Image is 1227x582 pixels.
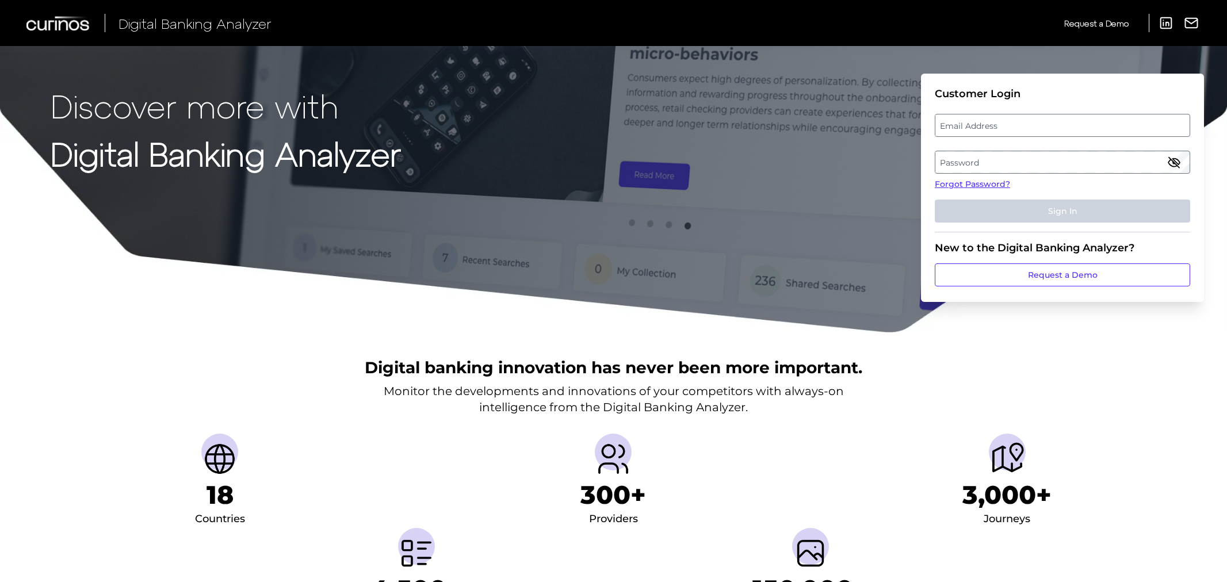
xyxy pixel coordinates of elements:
[26,16,91,30] img: Curinos
[1064,18,1129,28] span: Request a Demo
[935,115,1189,136] label: Email Address
[595,441,632,477] img: Providers
[365,357,862,378] h2: Digital banking innovation has never been more important.
[935,152,1189,173] label: Password
[398,535,435,572] img: Metrics
[962,480,1052,510] h1: 3,000+
[589,510,638,529] div: Providers
[195,510,245,529] div: Countries
[580,480,646,510] h1: 300+
[935,242,1190,254] div: New to the Digital Banking Analyzer?
[989,441,1026,477] img: Journeys
[984,510,1030,529] div: Journeys
[792,535,829,572] img: Screenshots
[51,134,401,173] strong: Digital Banking Analyzer
[384,383,844,415] p: Monitor the developments and innovations of your competitors with always-on intelligence from the...
[119,15,272,32] span: Digital Banking Analyzer
[935,178,1190,190] a: Forgot Password?
[51,87,401,124] p: Discover more with
[935,200,1190,223] button: Sign In
[207,480,234,510] h1: 18
[935,87,1190,100] div: Customer Login
[1064,14,1129,33] a: Request a Demo
[201,441,238,477] img: Countries
[935,263,1190,286] a: Request a Demo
